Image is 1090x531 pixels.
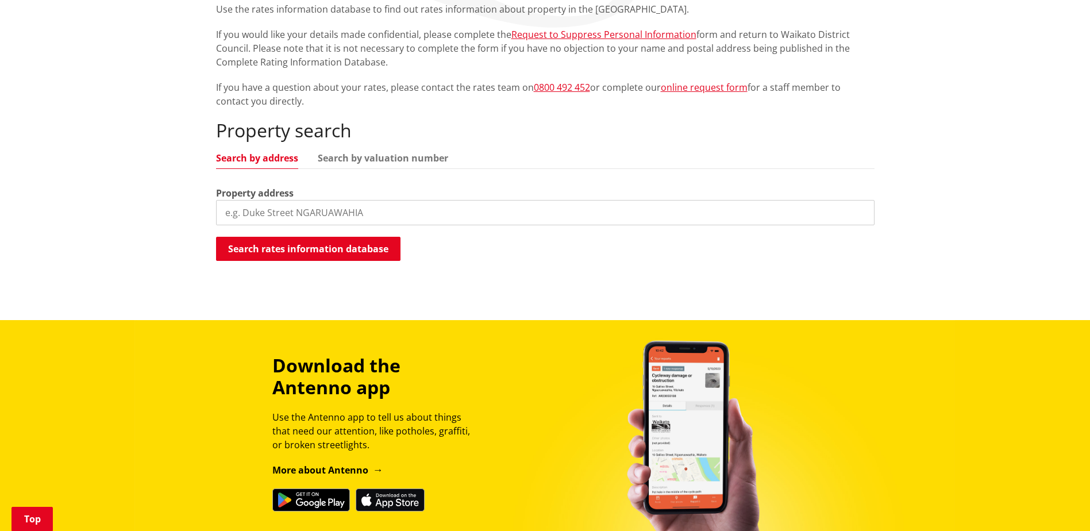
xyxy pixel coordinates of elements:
[216,120,875,141] h2: Property search
[272,355,480,399] h3: Download the Antenno app
[356,488,425,511] img: Download on the App Store
[216,200,875,225] input: e.g. Duke Street NGARUAWAHIA
[272,464,383,476] a: More about Antenno
[216,2,875,16] p: Use the rates information database to find out rates information about property in the [GEOGRAPHI...
[661,81,748,94] a: online request form
[216,153,298,163] a: Search by address
[318,153,448,163] a: Search by valuation number
[11,507,53,531] a: Top
[272,488,350,511] img: Get it on Google Play
[272,410,480,452] p: Use the Antenno app to tell us about things that need our attention, like potholes, graffiti, or ...
[534,81,590,94] a: 0800 492 452
[216,28,875,69] p: If you would like your details made confidential, please complete the form and return to Waikato ...
[216,80,875,108] p: If you have a question about your rates, please contact the rates team on or complete our for a s...
[511,28,696,41] a: Request to Suppress Personal Information
[216,186,294,200] label: Property address
[216,237,400,261] button: Search rates information database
